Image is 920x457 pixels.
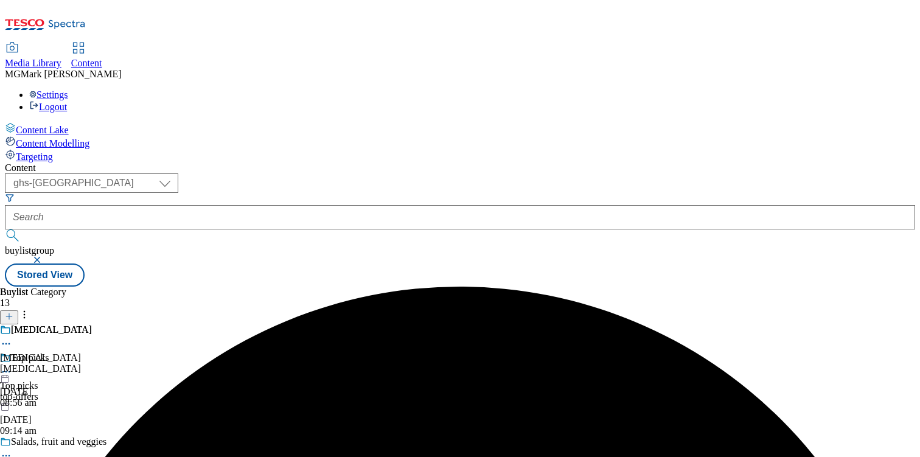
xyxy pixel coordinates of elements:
[5,69,21,79] span: MG
[16,125,69,135] span: Content Lake
[21,69,122,79] span: Mark [PERSON_NAME]
[11,324,92,335] div: [MEDICAL_DATA]
[5,245,54,256] span: buylistgroup
[5,263,85,287] button: Stored View
[5,162,915,173] div: Content
[5,193,15,203] svg: Search Filters
[5,43,61,69] a: Media Library
[16,152,53,162] span: Targeting
[29,89,68,100] a: Settings
[29,102,67,112] a: Logout
[5,205,915,229] input: Search
[71,58,102,68] span: Content
[71,43,102,69] a: Content
[5,149,915,162] a: Targeting
[16,138,89,148] span: Content Modelling
[5,136,915,149] a: Content Modelling
[5,122,915,136] a: Content Lake
[5,58,61,68] span: Media Library
[11,436,106,447] div: Salads, fruit and veggies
